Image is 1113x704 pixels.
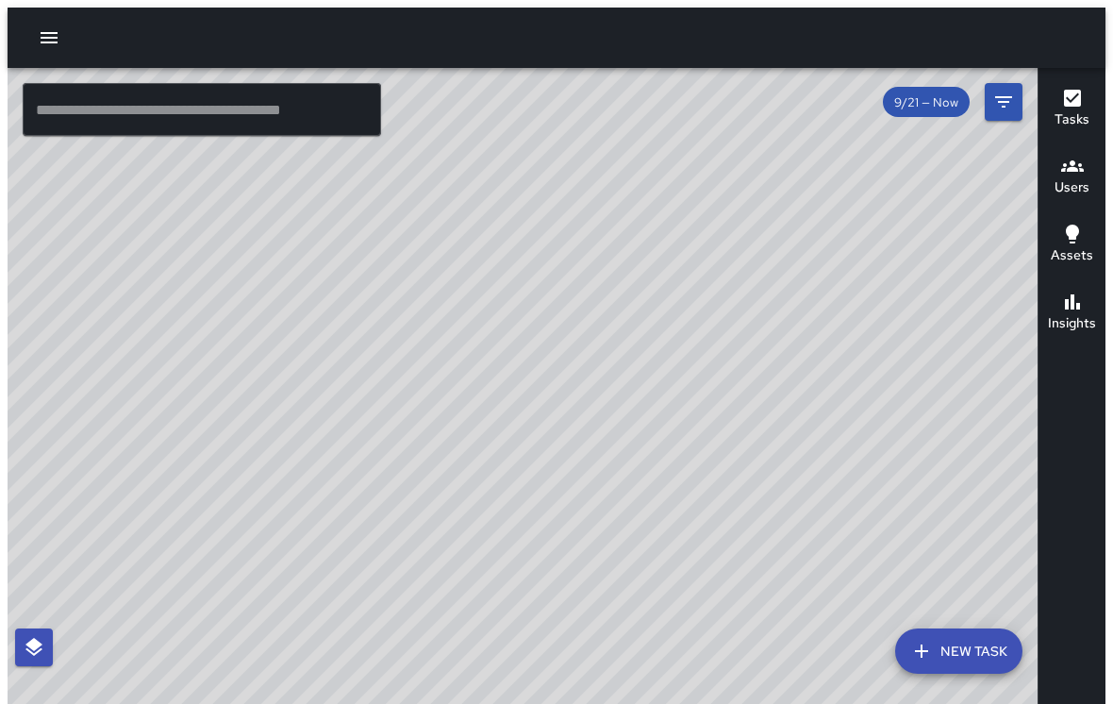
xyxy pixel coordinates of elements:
[883,94,970,110] span: 9/21 — Now
[1048,313,1096,334] h6: Insights
[1038,143,1105,211] button: Users
[895,629,1022,674] button: New Task
[1055,177,1089,198] h6: Users
[1055,109,1089,130] h6: Tasks
[1038,279,1105,347] button: Insights
[1038,75,1105,143] button: Tasks
[1051,245,1093,266] h6: Assets
[985,83,1022,121] button: Filters
[1038,211,1105,279] button: Assets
